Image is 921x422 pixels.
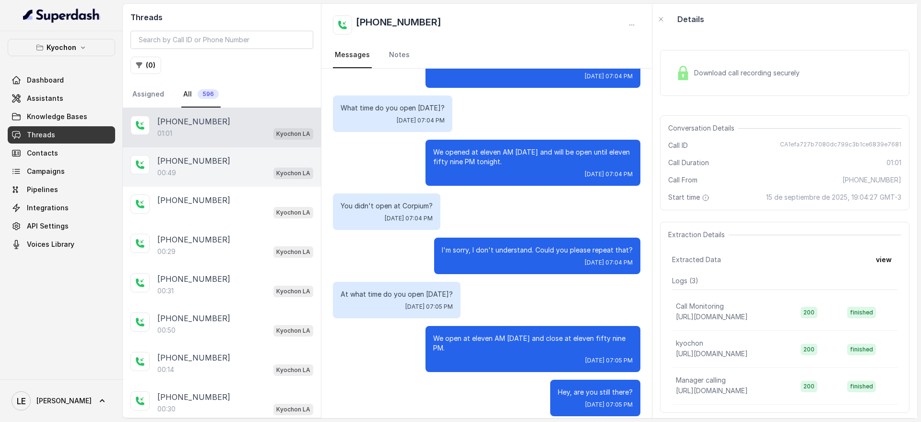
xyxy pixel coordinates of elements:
span: Dashboard [27,75,64,85]
a: API Settings [8,217,115,235]
p: 00:50 [157,326,176,335]
p: I'm sorry, I don't understand. Could you please repeat that? [442,245,633,255]
p: [PHONE_NUMBER] [157,194,230,206]
span: Pipelines [27,185,58,194]
span: Extraction Details [668,230,729,240]
span: 200 [801,381,817,392]
p: Kyochon LA [276,405,310,414]
a: Contacts [8,145,115,162]
a: Voices Library [8,236,115,253]
p: We opened at eleven AM [DATE] and will be open until eleven fifty nine PM tonight. [433,147,633,167]
span: Start time [668,193,711,202]
a: Dashboard [8,72,115,89]
span: Voices Library [27,240,74,249]
p: 01:01 [157,129,172,138]
a: Campaigns [8,163,115,180]
button: Kyochon [8,39,115,56]
button: (0) [130,57,161,74]
p: Details [677,13,704,25]
span: Threads [27,130,55,140]
span: finished [847,307,876,318]
p: [PHONE_NUMBER] [157,313,230,324]
a: Threads [8,126,115,144]
span: Contacts [27,148,58,158]
img: light.svg [23,8,100,23]
p: At what time do you open [DATE]? [341,289,453,299]
span: API Settings [27,221,69,231]
span: finished [847,381,876,392]
span: [URL][DOMAIN_NAME] [676,386,748,395]
p: [PHONE_NUMBER] [157,116,230,127]
a: Pipelines [8,181,115,198]
p: 00:49 [157,168,176,178]
h2: Threads [130,12,313,23]
p: Kyochon LA [276,287,310,296]
span: 01:01 [886,158,901,168]
span: [PHONE_NUMBER] [842,175,901,185]
span: 596 [198,89,219,99]
span: Extracted Data [672,255,721,265]
span: 200 [801,307,817,318]
p: Manager calling [676,375,726,385]
p: 00:14 [157,365,174,374]
span: CA1efa727b7080dc799c3b1ce6839e7681 [780,141,901,150]
span: Assistants [27,94,63,103]
span: Integrations [27,203,69,213]
a: Assigned [130,82,166,108]
span: Campaigns [27,167,65,176]
p: kyochon [676,338,703,348]
a: Integrations [8,199,115,217]
p: 00:31 [157,286,174,296]
span: Call From [668,175,697,185]
p: Kyochon LA [276,247,310,257]
p: [PHONE_NUMBER] [157,391,230,403]
p: Call Monitoring [676,301,724,311]
text: LE [17,396,26,406]
span: [DATE] 07:04 PM [585,259,633,266]
p: [PHONE_NUMBER] [157,155,230,167]
span: [PERSON_NAME] [36,396,92,406]
p: 00:29 [157,247,176,256]
span: [URL][DOMAIN_NAME] [676,350,748,358]
span: [DATE] 07:05 PM [585,357,633,364]
a: All596 [181,82,221,108]
span: [URL][DOMAIN_NAME] [676,313,748,321]
p: Hey, are you still there? [558,387,633,397]
p: Kyochon LA [276,326,310,336]
input: Search by Call ID or Phone Number [130,31,313,49]
span: Conversation Details [668,123,738,133]
span: [DATE] 07:04 PM [585,170,633,178]
span: 15 de septiembre de 2025, 19:04:27 GMT-3 [766,193,901,202]
p: [PHONE_NUMBER] [157,273,230,285]
p: You didn't open at Corpium? [341,201,433,211]
p: What time do you open [DATE]? [341,103,445,113]
p: Kyochon LA [276,365,310,375]
span: Call Duration [668,158,709,168]
img: Lock Icon [676,66,690,80]
button: view [870,251,897,268]
p: [PHONE_NUMBER] [157,352,230,363]
p: Kyochon LA [276,208,310,217]
a: Knowledge Bases [8,108,115,125]
p: 00:30 [157,404,176,414]
span: Knowledge Bases [27,112,87,121]
span: Download call recording securely [694,68,803,78]
span: [DATE] 07:04 PM [585,72,633,80]
p: We open at eleven AM [DATE] and close at eleven fifty nine PM. [433,334,633,353]
a: [PERSON_NAME] [8,387,115,414]
span: 200 [801,344,817,355]
span: [DATE] 07:05 PM [585,401,633,409]
a: Messages [333,42,372,68]
p: Logs ( 3 ) [672,276,897,286]
nav: Tabs [130,82,313,108]
span: [DATE] 07:04 PM [385,215,433,222]
p: [PHONE_NUMBER] [157,234,230,245]
p: Kyochon LA [276,129,310,139]
span: finished [847,344,876,355]
p: Kyochon LA [276,169,310,178]
a: Notes [387,42,412,68]
span: [DATE] 07:05 PM [405,303,453,311]
a: Assistants [8,90,115,107]
p: Kyochon [47,42,76,53]
h2: [PHONE_NUMBER] [356,15,441,35]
